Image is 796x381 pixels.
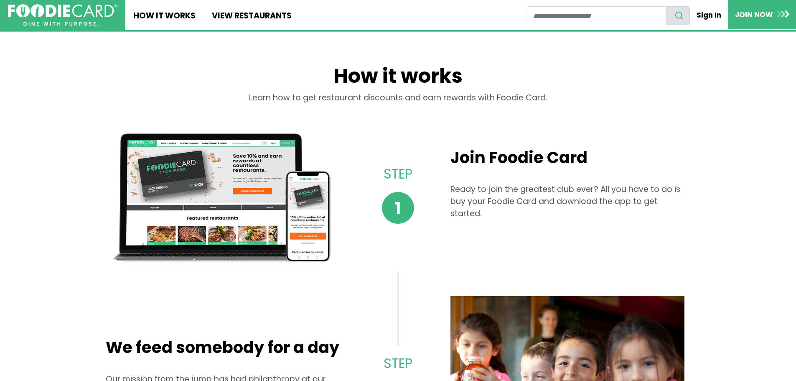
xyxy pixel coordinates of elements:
div: Learn how to get restaurant discounts and earn rewards with Foodie Card. [106,92,691,116]
button: search [666,6,690,25]
img: FoodieCard; Eat, Drink, Save, Donate [8,4,117,26]
a: Sign In [690,6,728,24]
h1: How it works [106,64,691,92]
h2: Join Foodie Card [450,148,684,167]
p: Ready to join the greatest club ever? All you have to do is buy your Foodie Card and download the... [450,184,684,220]
span: 1 [382,192,414,224]
h2: We feed somebody for a day [106,338,340,357]
p: Step [366,354,430,373]
p: Step [366,164,430,184]
input: restaurant search [527,6,666,25]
